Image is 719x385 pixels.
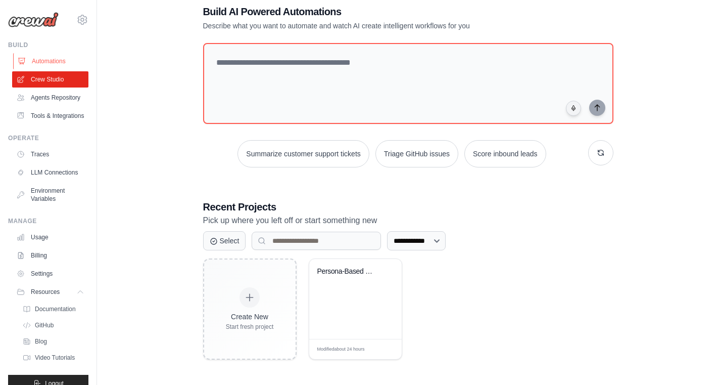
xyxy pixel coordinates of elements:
a: Agents Repository [12,90,88,106]
button: Triage GitHub issues [375,140,458,167]
div: Manage [8,217,88,225]
a: Usage [12,229,88,245]
span: Blog [35,337,47,346]
button: Summarize customer support tickets [237,140,369,167]
h1: Build AI Powered Automations [203,5,543,19]
div: Build [8,41,88,49]
button: Resources [12,284,88,300]
button: Select [203,231,246,250]
a: Traces [12,146,88,162]
span: Edit [377,346,386,353]
a: Environment Variables [12,183,88,207]
button: Score inbound leads [464,140,546,167]
a: GitHub [18,318,88,332]
div: Operate [8,134,88,142]
a: Billing [12,247,88,264]
a: LLM Connections [12,164,88,181]
span: Modified about 24 hours [317,346,365,353]
a: Documentation [18,302,88,316]
a: Tools & Integrations [12,108,88,124]
div: Start fresh project [226,323,274,331]
button: Click to speak your automation idea [566,101,581,116]
span: Resources [31,288,60,296]
span: Video Tutorials [35,354,75,362]
a: Automations [13,53,89,69]
a: Video Tutorials [18,351,88,365]
h3: Recent Projects [203,200,613,214]
a: Settings [12,266,88,282]
div: Create New [226,312,274,322]
span: GitHub [35,321,54,329]
a: Crew Studio [12,71,88,88]
p: Describe what you want to automate and watch AI create intelligent workflows for you [203,21,543,31]
p: Pick up where you left off or start something new [203,214,613,227]
div: Persona-Based Marketing Content Evaluator [317,267,378,276]
span: Documentation [35,305,76,313]
a: Blog [18,334,88,349]
button: Get new suggestions [588,140,613,165]
img: Logo [8,12,59,27]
